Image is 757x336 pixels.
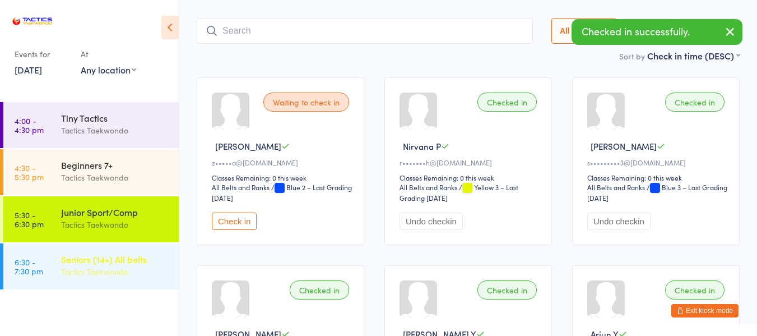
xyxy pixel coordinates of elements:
a: 4:30 -5:30 pmBeginners 7+Tactics Taekwondo [3,149,179,195]
div: Events for [15,45,69,63]
div: Beginners 7+ [61,159,169,171]
button: Check in [212,213,257,230]
div: Check in time (DESC) [647,49,740,62]
span: [PERSON_NAME] [591,140,657,152]
div: Classes Remaining: 0 this week [400,173,540,182]
a: 4:00 -4:30 pmTiny TacticsTactics Taekwondo [3,102,179,148]
span: Nirvana P [403,140,441,152]
div: Tactics Taekwondo [61,171,169,184]
div: s•••••••••3@[DOMAIN_NAME] [587,158,728,167]
div: Waiting to check in [263,93,349,112]
a: 6:30 -7:30 pmSeniors (14+) All beltsTactics Taekwondo [3,243,179,289]
div: Tiny Tactics [61,112,169,124]
div: At [81,45,136,63]
div: Tactics Taekwondo [61,218,169,231]
input: Search [197,18,533,44]
button: Checked in8 [677,18,740,44]
div: All Belts and Ranks [400,182,457,192]
div: Seniors (14+) All belts [61,253,169,265]
time: 4:00 - 4:30 pm [15,116,44,134]
a: [DATE] [15,63,42,76]
div: Checked in [290,280,349,300]
div: Checked in successfully. [572,19,742,45]
div: Junior Sport/Comp [61,206,169,218]
div: Classes Remaining: 0 this week [587,173,728,182]
button: Exit kiosk mode [671,304,739,317]
div: Checked in [665,93,725,112]
button: All Bookings [551,18,616,44]
div: All Belts and Ranks [587,182,645,192]
div: z•••••a@[DOMAIN_NAME] [212,158,352,167]
div: Any location [81,63,136,76]
div: Checked in [665,280,725,300]
button: Waiting1 [622,18,671,44]
div: Checked in [477,280,537,300]
span: [PERSON_NAME] [215,140,281,152]
div: r•••••••h@[DOMAIN_NAME] [400,158,540,167]
button: Undo checkin [587,213,651,230]
div: Classes Remaining: 0 this week [212,173,352,182]
div: Tactics Taekwondo [61,124,169,137]
button: Undo checkin [400,213,463,230]
img: Tactics Taekwondo [11,8,53,34]
time: 5:30 - 6:30 pm [15,210,44,228]
a: 5:30 -6:30 pmJunior Sport/CompTactics Taekwondo [3,196,179,242]
div: Checked in [477,93,537,112]
div: Tactics Taekwondo [61,265,169,278]
time: 6:30 - 7:30 pm [15,257,43,275]
div: All Belts and Ranks [212,182,270,192]
label: Sort by [619,50,645,62]
time: 4:30 - 5:30 pm [15,163,44,181]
